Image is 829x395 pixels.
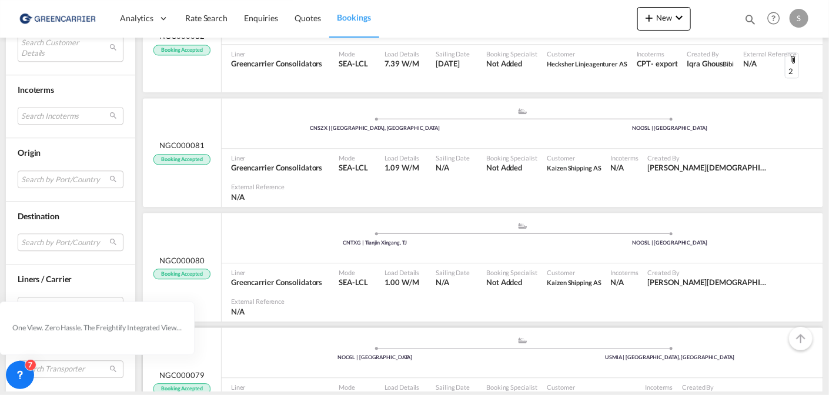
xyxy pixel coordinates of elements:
span: Help [764,8,784,28]
span: 1 Oct 2025 [436,58,470,69]
span: Created By [648,153,771,162]
span: Analytics [120,12,153,24]
span: Created By [683,383,791,391]
button: Go to Top [789,327,813,350]
span: Liner [231,268,322,277]
span: NGC000079 [159,370,204,380]
span: Per Kristian Edvartsen [648,277,771,287]
div: Destination [18,210,123,222]
span: Hecksher Linjeagenturer AS [547,60,627,68]
div: CNTXG | Tianjin Xingang, TJ [228,239,523,247]
span: Kaizen Shipping AS [547,279,601,286]
span: Hecksher Linjeagenturer AS [547,58,627,69]
span: 1.09 W/M [385,163,419,172]
md-icon: icon-plus 400-fg [642,11,656,25]
span: New [642,13,686,22]
span: Per Kristian Edvartsen [648,162,771,173]
span: Load Details [385,383,420,391]
span: Customer [547,383,636,391]
span: Quotes [295,13,320,23]
div: CPT [637,58,651,69]
span: Load Details [385,268,420,277]
span: External Reference [743,49,797,58]
div: NGC000081 Booking Accepted assets/icons/custom/ship-fill.svgassets/icons/custom/roll-o-plane.svgP... [143,98,823,207]
div: USMIA | [GEOGRAPHIC_DATA], [GEOGRAPHIC_DATA] [523,354,818,361]
md-icon: assets/icons/custom/ship-fill.svg [516,223,530,229]
span: Booking Specialist [486,268,537,277]
span: Customer [547,268,601,277]
span: Greencarrier Consolidators [231,58,322,69]
span: Customer [547,49,627,58]
span: Iqra Ghous Bibi [687,58,734,69]
span: SEA-LCL [339,277,367,287]
span: Bookings [337,12,371,22]
div: Help [764,8,790,29]
span: Liner [231,383,322,391]
span: External Reference [231,182,285,191]
span: Liner [231,153,322,162]
span: Not Added [486,162,537,173]
span: Greencarrier Consolidators [231,162,322,173]
span: 1.00 W/M [385,277,419,287]
div: NGC000080 Booking Accepted assets/icons/custom/ship-fill.svgassets/icons/custom/roll-o-plane.svgP... [143,213,823,322]
div: NOOSL | [GEOGRAPHIC_DATA] [523,239,818,247]
span: Bibi [723,60,734,68]
span: Greencarrier Consolidators [231,277,322,287]
md-icon: icon-attachment [788,55,798,65]
div: N/A [611,277,624,287]
span: Created By [648,268,771,277]
md-icon: icon-arrow-up [794,332,808,346]
span: Mode [339,268,367,277]
md-icon: icon-chevron-down [672,11,686,25]
span: NGC000080 [159,255,204,266]
span: Booking Specialist [486,383,537,391]
span: Load Details [385,153,420,162]
span: Booking Accepted [153,269,210,280]
span: Booking Accepted [153,154,210,165]
div: 2 [785,52,799,78]
span: Sailing Date [436,153,470,162]
span: N/A [231,192,285,202]
span: Mode [339,153,367,162]
span: Rate Search [185,13,228,23]
div: NOOSL | [GEOGRAPHIC_DATA] [228,354,523,361]
span: Sailing Date [436,49,470,58]
span: CPT export [637,58,678,69]
span: Not Added [486,277,537,287]
span: Not Added [486,58,537,69]
div: Liners / Carrier [18,273,123,285]
span: Mode [339,49,367,58]
span: Booking Accepted [153,383,210,394]
span: SEA-LCL [339,162,367,173]
span: SEA-LCL [339,58,367,69]
span: Booking Specialist [486,153,537,162]
span: Kaizen Shipping AS [547,277,601,287]
span: N/A [436,162,470,173]
span: Load Details [385,49,420,58]
div: N/A [611,162,624,173]
div: - export [651,58,678,69]
div: NOOSL | [GEOGRAPHIC_DATA] [523,125,818,132]
span: Created By [687,49,734,58]
div: icon-magnify [744,13,757,31]
span: Customer [547,153,601,162]
span: Destination [18,211,59,221]
span: Kaizen Shipping AS [547,164,601,172]
div: CNSZX | [GEOGRAPHIC_DATA], [GEOGRAPHIC_DATA] [228,125,523,132]
span: Kaizen Shipping AS [547,162,601,173]
span: Incoterms [611,153,639,162]
span: NGC000081 [159,140,204,150]
span: 7.39 W/M [385,59,419,68]
span: Mode [339,383,367,391]
div: S [790,9,808,28]
span: Sailing Date [436,268,470,277]
md-icon: icon-magnify [744,13,757,26]
span: Booking Specialist [486,49,537,58]
span: Liner [231,49,322,58]
span: Enquiries [244,13,278,23]
span: Incoterms [637,49,678,58]
span: Sailing Date [436,383,470,391]
md-icon: assets/icons/custom/ship-fill.svg [516,108,530,114]
span: Origin [18,148,41,158]
button: icon-plus 400-fgNewicon-chevron-down [637,7,691,31]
